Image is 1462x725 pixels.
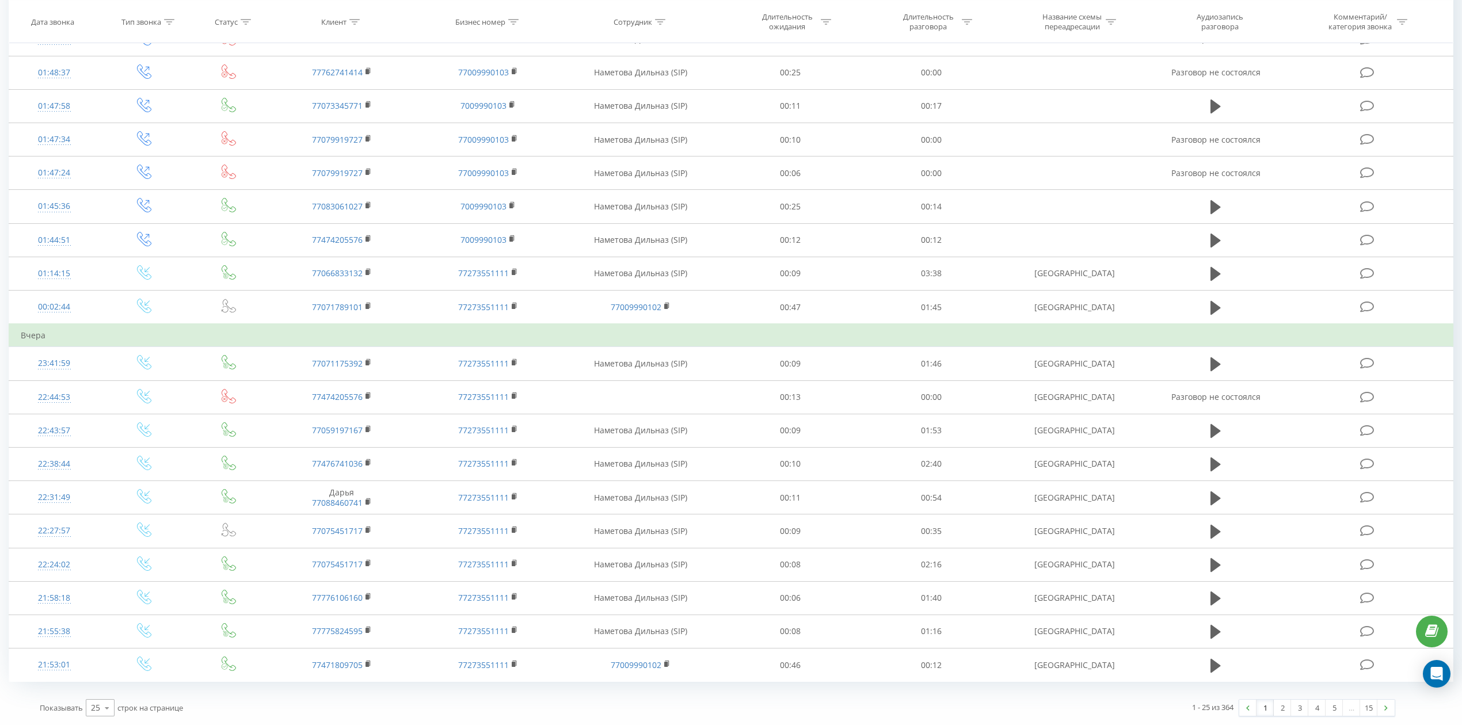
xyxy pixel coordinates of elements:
[861,223,1002,257] td: 00:12
[1171,391,1261,402] span: Разговор не состоялся
[21,162,87,184] div: 01:47:24
[312,67,363,78] a: 77762741414
[861,615,1002,648] td: 01:16
[1002,548,1148,581] td: [GEOGRAPHIC_DATA]
[719,89,861,123] td: 00:11
[458,592,509,603] a: 77273551111
[458,492,509,503] a: 77273551111
[268,481,415,514] td: Дарья
[458,425,509,436] a: 77273551111
[455,17,505,26] div: Бизнес номер
[21,554,87,576] div: 22:24:02
[861,89,1002,123] td: 00:17
[719,123,861,157] td: 00:10
[21,587,87,609] div: 21:58:18
[1171,134,1261,145] span: Разговор не состоялся
[611,659,661,670] a: 77009990102
[562,414,719,447] td: Наметова Дильназ (SIP)
[1291,700,1308,716] a: 3
[21,296,87,318] div: 00:02:44
[312,268,363,278] a: 77066833132
[562,615,719,648] td: Наметова Дильназ (SIP)
[719,157,861,190] td: 00:06
[21,95,87,117] div: 01:47:58
[215,17,238,26] div: Статус
[861,380,1002,414] td: 00:00
[312,525,363,536] a: 77075451717
[719,190,861,223] td: 00:25
[861,123,1002,157] td: 00:00
[756,12,818,32] div: Длительность ожидания
[21,419,87,442] div: 22:43:57
[719,615,861,648] td: 00:08
[1192,701,1233,713] div: 1 - 25 из 364
[719,648,861,682] td: 00:46
[312,302,363,312] a: 77071789101
[719,414,861,447] td: 00:09
[21,128,87,151] div: 01:47:34
[21,352,87,375] div: 23:41:59
[1257,700,1274,716] a: 1
[897,12,959,32] div: Длительность разговора
[1002,481,1148,514] td: [GEOGRAPHIC_DATA]
[21,262,87,285] div: 01:14:15
[861,414,1002,447] td: 01:53
[719,447,861,480] td: 00:10
[312,100,363,111] a: 77073345771
[458,559,509,570] a: 77273551111
[1171,67,1261,78] span: Разговор не состоялся
[312,497,363,508] a: 77088460741
[1182,12,1257,32] div: Аудиозапись разговора
[21,486,87,509] div: 22:31:49
[1308,700,1326,716] a: 4
[460,201,507,212] a: 7009990103
[614,17,652,26] div: Сотрудник
[312,425,363,436] a: 77059197167
[562,190,719,223] td: Наметова Дильназ (SIP)
[562,447,719,480] td: Наметова Дильназ (SIP)
[458,268,509,278] a: 77273551111
[1326,700,1343,716] a: 5
[458,167,509,178] a: 77009990103
[1002,291,1148,325] td: [GEOGRAPHIC_DATA]
[312,625,363,636] a: 77775824595
[21,386,87,409] div: 22:44:53
[458,302,509,312] a: 77273551111
[312,201,363,212] a: 77083061027
[1343,700,1360,716] div: …
[562,89,719,123] td: Наметова Дильназ (SIP)
[312,358,363,369] a: 77071175392
[861,347,1002,380] td: 01:46
[861,291,1002,325] td: 01:45
[460,100,507,111] a: 7009990103
[719,380,861,414] td: 00:13
[458,134,509,145] a: 77009990103
[312,458,363,469] a: 77476741036
[562,223,719,257] td: Наметова Дильназ (SIP)
[861,581,1002,615] td: 01:40
[861,257,1002,290] td: 03:38
[861,190,1002,223] td: 00:14
[458,659,509,670] a: 77273551111
[861,481,1002,514] td: 00:54
[1327,12,1394,32] div: Комментарий/категория звонка
[861,514,1002,548] td: 00:35
[1171,167,1261,178] span: Разговор не состоялся
[9,324,1453,347] td: Вчера
[1002,514,1148,548] td: [GEOGRAPHIC_DATA]
[312,659,363,670] a: 77471809705
[312,134,363,145] a: 77079919727
[719,56,861,89] td: 00:25
[562,481,719,514] td: Наметова Дильназ (SIP)
[1274,700,1291,716] a: 2
[562,347,719,380] td: Наметова Дильназ (SIP)
[458,525,509,536] a: 77273551111
[861,56,1002,89] td: 00:00
[1002,257,1148,290] td: [GEOGRAPHIC_DATA]
[562,514,719,548] td: Наметова Дильназ (SIP)
[91,702,100,713] div: 25
[861,157,1002,190] td: 00:00
[312,559,363,570] a: 77075451717
[861,548,1002,581] td: 02:16
[562,123,719,157] td: Наметова Дильназ (SIP)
